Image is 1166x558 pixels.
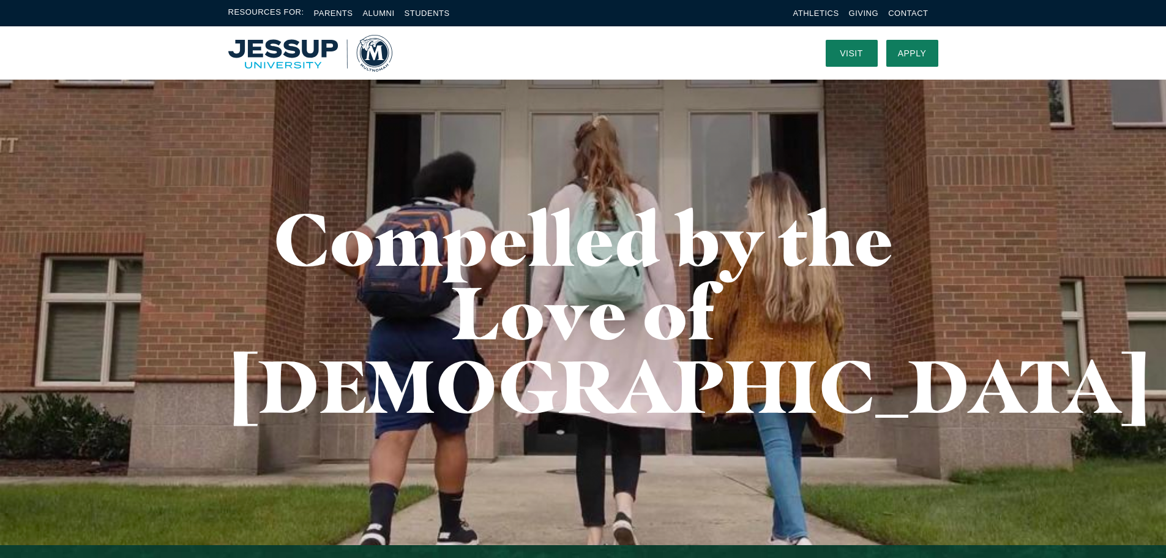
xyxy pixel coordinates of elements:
[849,9,879,18] a: Giving
[228,35,392,72] a: Home
[314,9,353,18] a: Parents
[228,6,304,20] span: Resources For:
[886,40,938,67] a: Apply
[793,9,839,18] a: Athletics
[888,9,928,18] a: Contact
[228,202,938,423] h1: Compelled by the Love of [DEMOGRAPHIC_DATA]
[362,9,394,18] a: Alumni
[405,9,450,18] a: Students
[228,35,392,72] img: Multnomah University Logo
[826,40,878,67] a: Visit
